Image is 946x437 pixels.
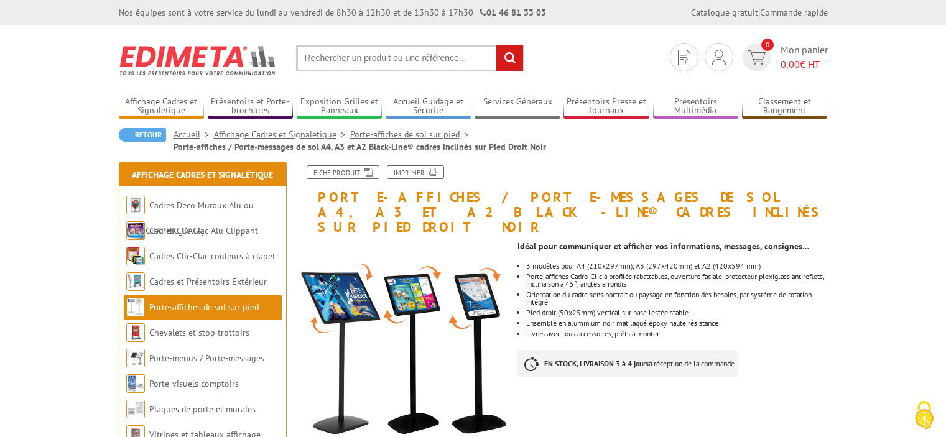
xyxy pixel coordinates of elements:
a: Porte-menus / Porte-messages [149,352,264,364]
a: Affichage Cadres et Signalétique [214,129,350,140]
a: Accueil Guidage et Sécurité [386,96,471,117]
a: Chevalets et stop trottoirs [149,327,249,338]
li: Porte-affiches / Porte-messages de sol A4, A3 et A2 Black-Line® cadres inclinés sur Pied Droit Noir [174,140,546,153]
strong: 01 46 81 33 03 [480,7,546,18]
a: Exposition Grilles et Panneaux [297,96,383,117]
img: Plaques de porte et murales [126,400,145,418]
a: Porte-visuels comptoirs [149,378,239,389]
img: devis rapide [712,50,726,65]
span: 0,00 [781,58,800,70]
img: Chevalets et stop trottoirs [126,323,145,342]
a: Cadres Clic-Clac couleurs à clapet [149,251,276,262]
img: Cookies (fenêtre modale) [909,400,940,431]
a: Cadres et Présentoirs Extérieur [149,276,267,287]
img: Cadres Clic-Clac couleurs à clapet [126,247,145,265]
a: Plaques de porte et murales [149,403,256,415]
input: rechercher [496,45,523,71]
li: Ensemble en aluminium noir mat laqué époxy haute résistance [526,320,827,327]
img: Porte-menus / Porte-messages [126,349,145,367]
li: Orientation du cadre sens portrait ou paysage en fonction des besoins, par système de rotation in... [526,291,827,306]
strong: Idéal pour communiquer et afficher vos informations, messages, consignes… [517,241,809,252]
img: Porte-affiches de sol sur pied [126,298,145,316]
span: Mon panier [781,43,828,71]
li: Livrés avec tous accessoires, prêts à monter [526,330,827,338]
p: à réception de la commande [517,350,738,377]
a: Présentoirs Presse et Journaux [563,96,649,117]
img: devis rapide [748,50,766,65]
a: Cadres Deco Muraux Alu ou [GEOGRAPHIC_DATA] [126,200,254,236]
li: Porte-affiches Cadro-Clic à profilés rabattables, ouverture faciale, protecteur plexiglass antire... [526,273,827,288]
img: devis rapide [678,50,690,65]
a: Retour [119,128,166,142]
a: Porte-affiches de sol sur pied [149,301,259,313]
img: Cadres Deco Muraux Alu ou Bois [126,196,145,214]
img: Cadres et Présentoirs Extérieur [126,272,145,291]
strong: EN STOCK, LIVRAISON 3 à 4 jours [544,359,649,368]
a: devis rapide 0 Mon panier 0,00€ HT [740,43,828,71]
div: | [691,6,828,19]
img: Edimeta [119,37,277,83]
a: Commande rapide [760,7,828,18]
li: Pied droit (50x25mm) vertical sur base lestée stable [526,309,827,316]
span: € HT [781,57,828,71]
a: Imprimer [387,165,444,179]
a: Catalogue gratuit [691,7,758,18]
h1: Porte-affiches / Porte-messages de sol A4, A3 et A2 Black-Line® cadres inclinés sur Pied Droit Noir [290,165,837,235]
a: Cadres Clic-Clac Alu Clippant [149,225,258,236]
a: Classement et Rangement [742,96,828,117]
a: Affichage Cadres et Signalétique [132,169,273,180]
span: 0 [761,39,774,51]
a: Fiche produit [307,165,379,179]
a: Services Généraux [475,96,560,117]
a: Présentoirs et Porte-brochures [208,96,294,117]
a: Porte-affiches de sol sur pied [350,129,473,140]
input: Rechercher un produit ou une référence... [296,45,524,71]
button: Cookies (fenêtre modale) [902,395,946,437]
a: Affichage Cadres et Signalétique [119,96,205,117]
a: Accueil [174,129,214,140]
div: 3 modèles pour A4 (210x297mm), A3 (297x420mm) et A2 (420x594 mm) [526,262,827,270]
img: Porte-visuels comptoirs [126,374,145,393]
a: Présentoirs Multimédia [653,96,739,117]
div: Nos équipes sont à votre service du lundi au vendredi de 8h30 à 12h30 et de 13h30 à 17h30 [119,6,546,19]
